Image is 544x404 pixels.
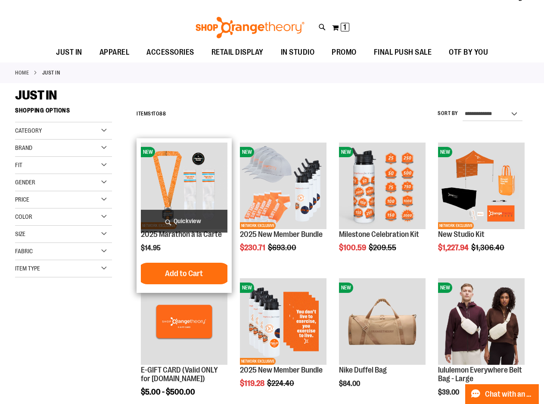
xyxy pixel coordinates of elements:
[141,143,227,230] a: 2025 Marathon à la CarteNEWNETWORK EXCLUSIVE
[438,222,474,229] span: NETWORK EXCLUSIVE
[15,69,29,77] a: Home
[438,278,525,365] img: lululemon Everywhere Belt Bag - Large
[339,283,353,293] span: NEW
[240,278,326,366] a: 2025 New Member BundleNEWNETWORK EXCLUSIVE
[438,388,460,396] span: $39.00
[141,366,218,383] a: E-GIFT CARD (Valid ONLY for [DOMAIN_NAME])
[332,43,357,62] span: PROMO
[141,143,227,229] img: 2025 Marathon à la Carte
[141,388,195,396] span: $5.00 - $500.00
[438,283,452,293] span: NEW
[141,147,155,157] span: NEW
[438,143,525,230] a: New Studio KitNEWNETWORK EXCLUSIVE
[15,144,32,151] span: Brand
[339,380,361,388] span: $84.00
[339,243,367,252] span: $100.59
[42,69,60,77] strong: JUST IN
[471,243,506,252] span: $1,306.40
[146,43,194,62] span: ACCESSORIES
[15,162,22,168] span: Fit
[240,283,254,293] span: NEW
[15,213,32,220] span: Color
[141,278,227,366] a: E-GIFT CARD (Valid ONLY for ShopOrangetheory.com)NEW
[15,103,112,122] strong: Shopping Options
[240,379,266,388] span: $119.28
[137,138,232,293] div: product
[438,143,525,229] img: New Studio Kit
[339,143,426,229] img: Milestone Celebration Kit
[15,248,33,255] span: Fabric
[438,110,458,117] label: Sort By
[240,358,276,365] span: NETWORK EXCLUSIVE
[485,390,534,398] span: Chat with an Expert
[438,147,452,157] span: NEW
[141,230,222,239] a: 2025 Marathon à la Carte
[15,88,57,103] span: JUST IN
[369,243,398,252] span: $209.55
[141,244,162,252] span: $14.95
[141,210,227,233] a: Quickview
[240,143,326,230] a: 2025 New Member BundleNEWNETWORK EXCLUSIVE
[339,278,426,366] a: Nike Duffel BagNEW
[240,143,326,229] img: 2025 New Member Bundle
[15,179,35,186] span: Gender
[159,111,166,117] span: 88
[335,138,430,274] div: product
[15,265,40,272] span: Item Type
[339,230,419,239] a: Milestone Celebration Kit
[165,269,203,278] span: Add to Cart
[240,222,276,229] span: NETWORK EXCLUSIVE
[240,230,323,239] a: 2025 New Member Bundle
[339,143,426,230] a: Milestone Celebration KitNEW
[56,43,82,62] span: JUST IN
[240,147,254,157] span: NEW
[339,147,353,157] span: NEW
[236,138,331,274] div: product
[15,230,25,237] span: Size
[141,278,227,365] img: E-GIFT CARD (Valid ONLY for ShopOrangetheory.com)
[281,43,315,62] span: IN STUDIO
[240,366,323,374] a: 2025 New Member Bundle
[194,17,306,38] img: Shop Orangetheory
[268,243,298,252] span: $693.00
[434,138,529,274] div: product
[339,278,426,365] img: Nike Duffel Bag
[267,379,295,388] span: $224.40
[137,263,231,284] button: Add to Cart
[374,43,432,62] span: FINAL PUSH SALE
[240,243,267,252] span: $230.71
[339,366,387,374] a: Nike Duffel Bag
[211,43,264,62] span: RETAIL DISPLAY
[240,278,326,365] img: 2025 New Member Bundle
[343,23,346,31] span: 1
[438,278,525,366] a: lululemon Everywhere Belt Bag - LargeNEW
[438,366,522,383] a: lululemon Everywhere Belt Bag - Large
[99,43,130,62] span: APPAREL
[15,127,42,134] span: Category
[438,230,485,239] a: New Studio Kit
[15,196,29,203] span: Price
[438,243,470,252] span: $1,227.94
[151,111,153,117] span: 1
[137,107,166,121] h2: Items to
[465,384,539,404] button: Chat with an Expert
[449,43,488,62] span: OTF BY YOU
